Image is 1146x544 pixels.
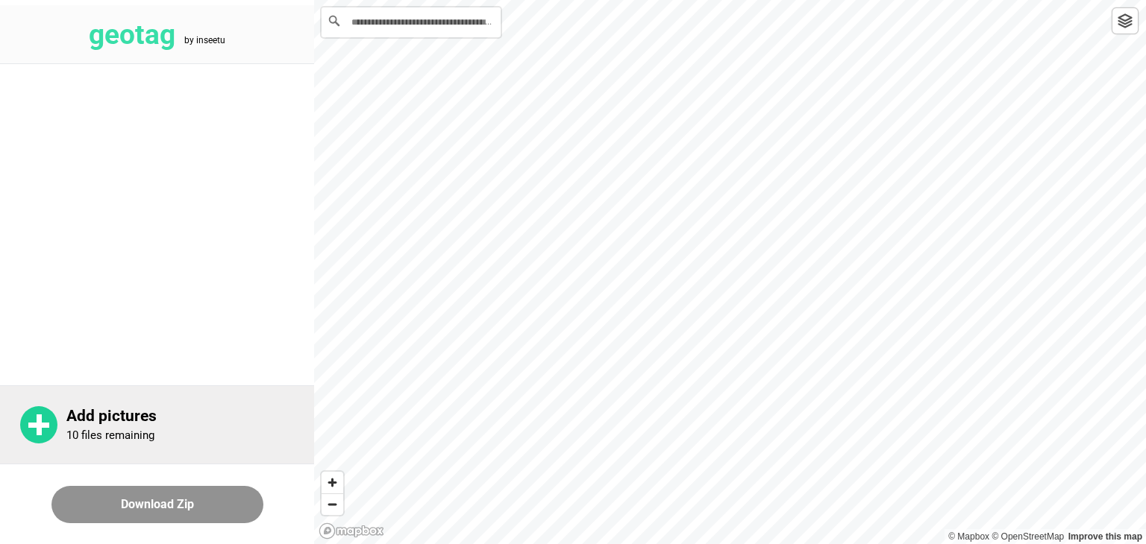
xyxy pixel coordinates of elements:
[1068,531,1142,542] a: Map feedback
[1118,13,1133,28] img: toggleLayer
[948,531,989,542] a: Mapbox
[66,428,154,442] p: 10 files remaining
[89,19,175,51] tspan: geotag
[51,486,263,523] button: Download Zip
[319,522,384,540] a: Mapbox logo
[322,493,343,515] button: Zoom out
[66,407,314,426] p: Add pictures
[322,7,501,37] input: Search
[184,35,225,45] tspan: by inseetu
[992,531,1064,542] a: OpenStreetMap
[322,472,343,493] button: Zoom in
